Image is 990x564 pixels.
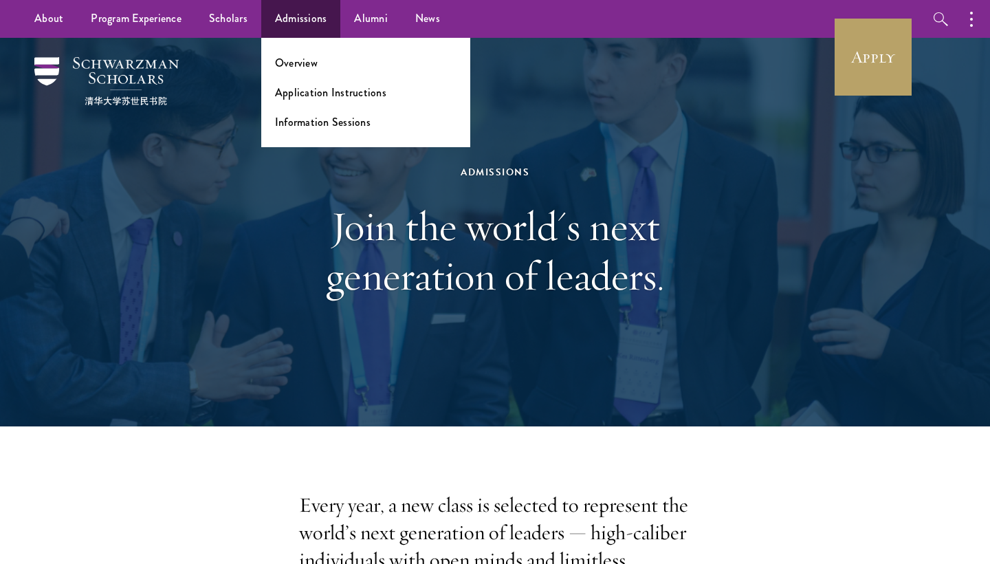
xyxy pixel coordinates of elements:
[34,57,179,105] img: Schwarzman Scholars
[275,85,386,100] a: Application Instructions
[275,114,371,130] a: Information Sessions
[258,202,732,301] h1: Join the world's next generation of leaders.
[258,164,732,181] div: Admissions
[275,55,318,71] a: Overview
[835,19,912,96] a: Apply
